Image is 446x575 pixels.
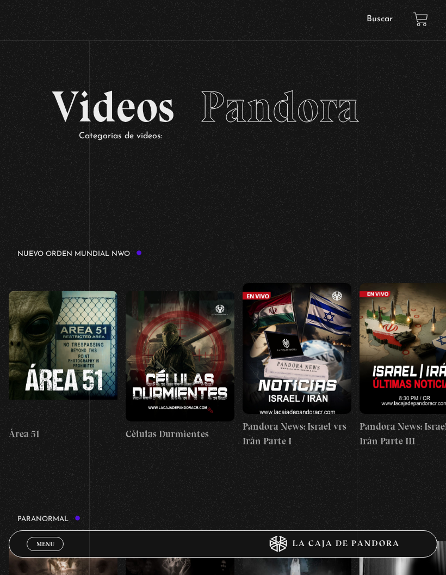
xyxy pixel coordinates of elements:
[126,268,234,463] a: Células Durmientes
[9,427,117,442] h4: Área 51
[9,268,117,463] a: Área 51
[367,15,393,23] a: Buscar
[52,85,394,129] h2: Videos
[36,541,54,547] span: Menu
[17,250,142,258] h3: Nuevo Orden Mundial NWO
[33,550,58,558] span: Cerrar
[79,129,394,144] p: Categorías de videos:
[413,12,428,27] a: View your shopping cart
[126,427,234,442] h4: Células Durmientes
[243,419,351,449] h4: Pandora News: Israel vrs Irán Parte I
[200,81,360,133] span: Pandora
[243,268,351,463] a: Pandora News: Israel vrs Irán Parte I
[17,515,80,523] h3: Paranormal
